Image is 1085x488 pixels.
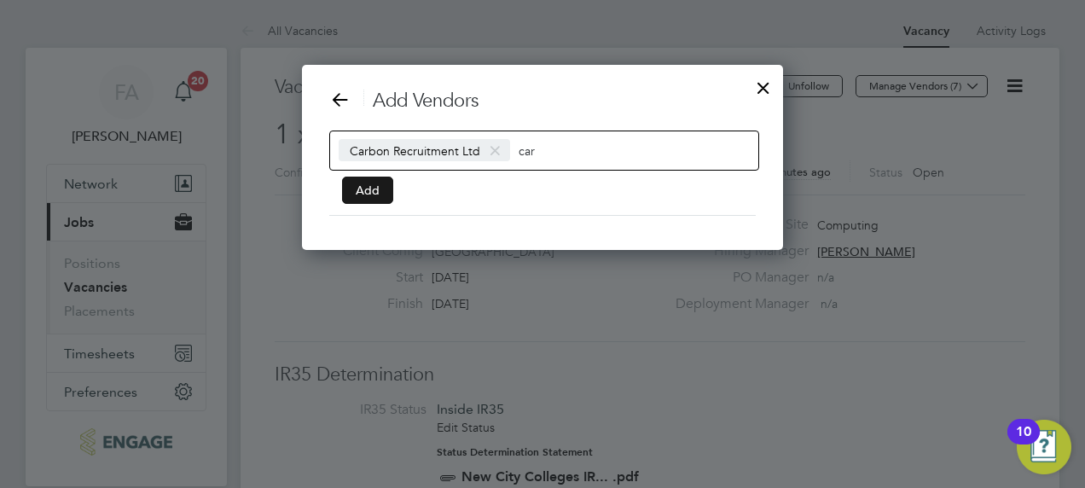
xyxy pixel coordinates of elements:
[519,139,625,161] input: Search vendors...
[1016,432,1031,454] div: 10
[1017,420,1071,474] button: Open Resource Center, 10 new notifications
[329,89,756,113] h3: Add Vendors
[342,177,393,204] button: Add
[339,139,510,161] span: Carbon Recruitment Ltd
